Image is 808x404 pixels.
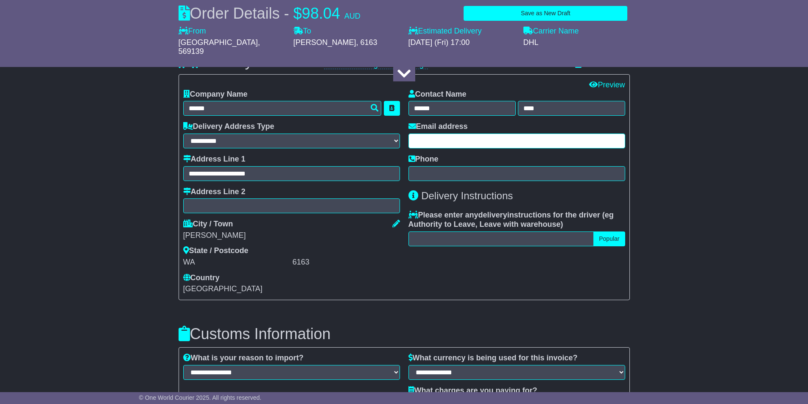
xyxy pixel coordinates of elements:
[408,27,515,36] label: Estimated Delivery
[408,90,467,99] label: Contact Name
[575,60,629,69] a: Address Book
[523,38,630,47] div: DHL
[464,6,627,21] button: Save as New Draft
[408,155,439,164] label: Phone
[183,258,291,267] div: WA
[183,187,246,197] label: Address Line 2
[408,386,537,396] label: What charges are you paying for?
[523,27,579,36] label: Carrier Name
[183,273,220,283] label: Country
[183,220,233,229] label: City / Town
[408,211,625,229] label: Please enter any instructions for the driver ( )
[294,27,311,36] label: To
[293,258,400,267] div: 6163
[179,27,206,36] label: From
[294,38,356,47] span: [PERSON_NAME]
[408,38,515,47] div: [DATE] (Fri) 17:00
[139,394,262,401] span: © One World Courier 2025. All rights reserved.
[408,211,614,228] span: eg Authority to Leave, Leave with warehouse
[183,246,249,256] label: State / Postcode
[478,211,507,219] span: delivery
[421,190,513,201] span: Delivery Instructions
[294,5,302,22] span: $
[179,326,630,343] h3: Customs Information
[302,5,340,22] span: 98.04
[183,122,274,131] label: Delivery Address Type
[179,38,258,47] span: [GEOGRAPHIC_DATA]
[183,155,246,164] label: Address Line 1
[179,4,361,22] div: Order Details -
[183,284,263,293] span: [GEOGRAPHIC_DATA]
[183,90,248,99] label: Company Name
[183,231,400,240] div: [PERSON_NAME]
[179,38,260,56] span: , 569139
[593,231,625,246] button: Popular
[183,354,304,363] label: What is your reason to import?
[408,122,468,131] label: Email address
[344,12,361,20] span: AUD
[356,38,377,47] span: , 6163
[408,354,578,363] label: What currency is being used for this invoice?
[589,81,625,89] a: Preview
